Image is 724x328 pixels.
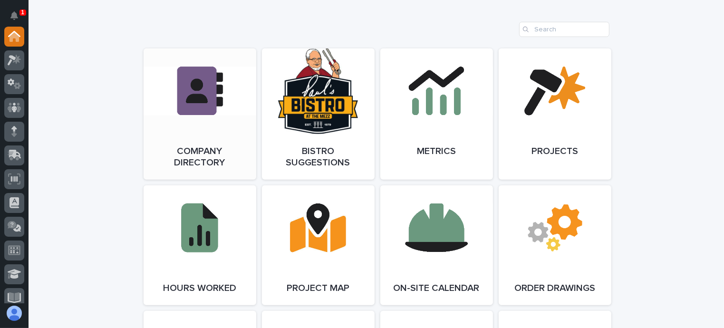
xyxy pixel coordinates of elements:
a: Order Drawings [499,185,611,305]
input: Search [519,22,609,37]
button: Notifications [4,6,24,26]
div: Notifications1 [12,11,24,27]
a: On-Site Calendar [380,185,493,305]
button: users-avatar [4,303,24,323]
p: 1 [21,9,24,16]
a: Company Directory [144,48,256,180]
a: Project Map [262,185,375,305]
a: Metrics [380,48,493,180]
a: Projects [499,48,611,180]
a: Hours Worked [144,185,256,305]
a: Bistro Suggestions [262,48,375,180]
